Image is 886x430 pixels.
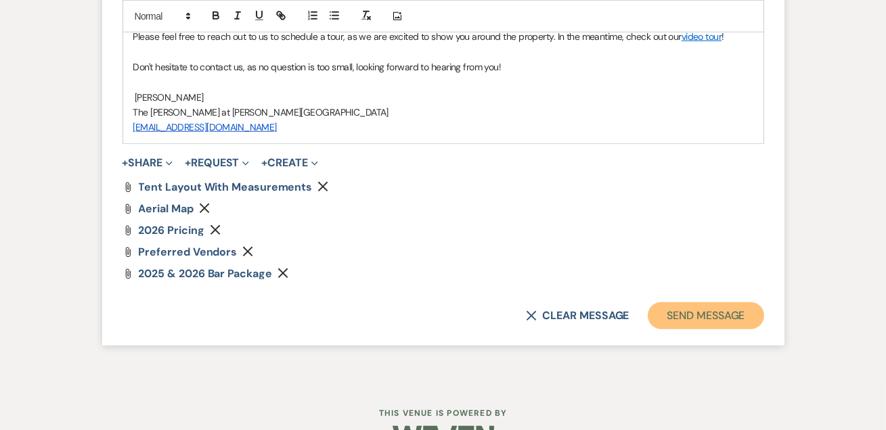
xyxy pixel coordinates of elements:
[139,268,272,279] a: 2025 & 2026 Bar Package
[185,158,191,168] span: +
[139,223,204,237] span: 2026 Pricing
[133,121,277,133] a: [EMAIL_ADDRESS][DOMAIN_NAME]
[261,158,317,168] button: Create
[133,90,753,105] p: [PERSON_NAME]
[261,158,267,168] span: +
[123,158,129,168] span: +
[133,29,753,44] p: Please feel free to reach out to us to schedule a tour, as we are excited to show you around the ...
[139,225,204,236] a: 2026 Pricing
[133,61,502,73] span: Don't hesitate to contact us, as no question is too small, looking forward to hearing from you!
[526,310,629,321] button: Clear message
[139,180,313,194] span: Tent Layout with Measurements
[123,158,173,168] button: Share
[139,204,194,214] a: Aerial Map
[648,302,763,329] button: Send Message
[139,266,272,281] span: 2025 & 2026 Bar Package
[139,201,194,216] span: Aerial Map
[133,105,753,120] p: The [PERSON_NAME] at [PERSON_NAME][GEOGRAPHIC_DATA]
[139,245,238,259] span: Preferred Vendors
[682,30,722,43] a: video tour
[185,158,249,168] button: Request
[139,247,238,258] a: Preferred Vendors
[139,182,313,193] a: Tent Layout with Measurements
